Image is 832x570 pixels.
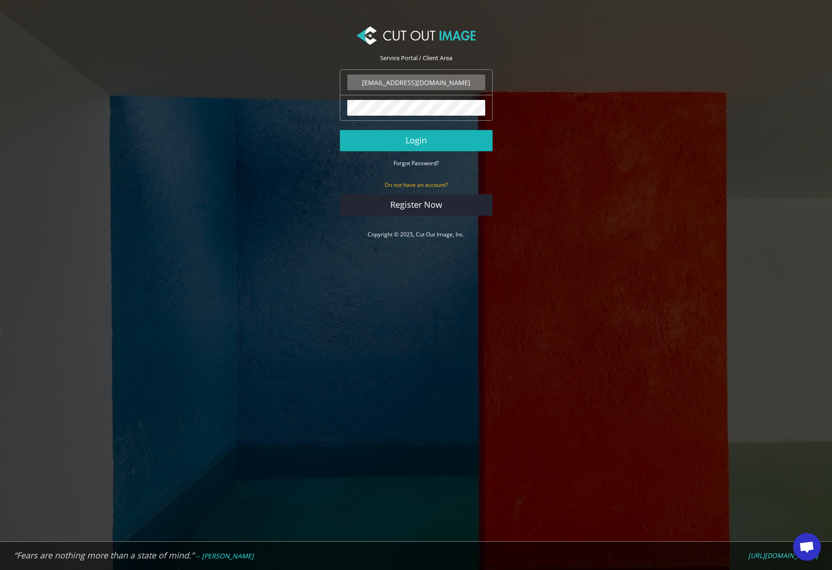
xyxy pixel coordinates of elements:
[380,54,452,62] span: Service Portal / Client Area
[385,181,448,189] small: Do not have an account?
[793,533,821,561] a: Öppna chatt
[368,230,464,238] a: Copyright © 2025, Cut Out Image, Inc.
[340,194,493,216] a: Register Now
[748,551,818,560] em: [URL][DOMAIN_NAME]
[340,130,493,151] button: Login
[748,551,818,560] a: [URL][DOMAIN_NAME]
[347,74,485,90] input: Email Address
[357,26,475,45] img: Cut Out Image
[14,550,194,561] em: “Fears are nothing more than a state of mind.”
[394,159,439,167] a: Forgot Password?
[195,551,254,560] em: -- [PERSON_NAME]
